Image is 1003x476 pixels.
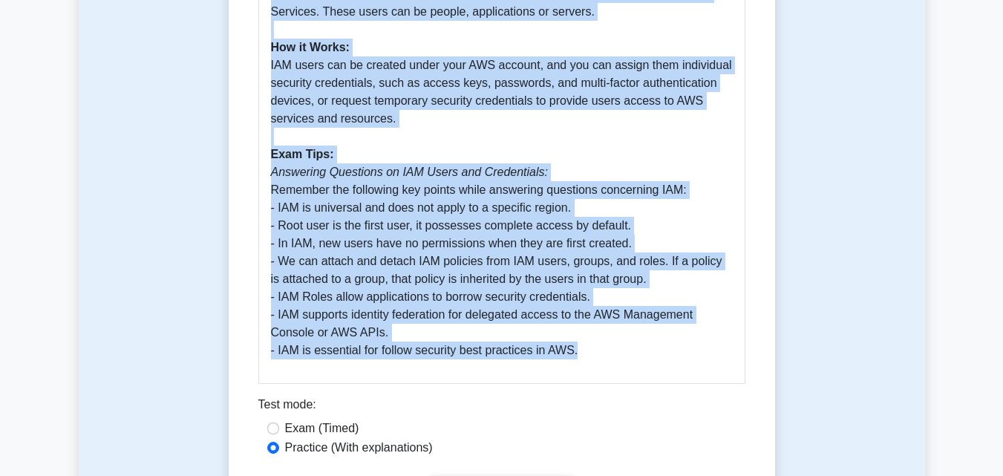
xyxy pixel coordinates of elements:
[285,420,359,437] label: Exam (Timed)
[271,148,334,160] b: Exam Tips:
[271,41,350,53] b: How it Works:
[258,396,745,420] div: Test mode:
[271,166,549,178] i: Answering Questions on IAM Users and Credentials:
[285,439,433,457] label: Practice (With explanations)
